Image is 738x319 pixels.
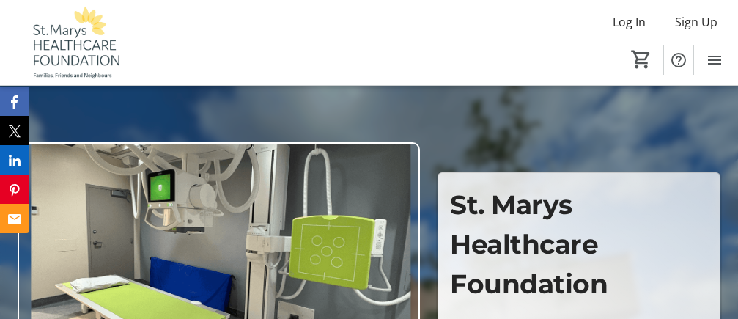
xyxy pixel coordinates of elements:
[9,6,139,79] img: St. Marys Healthcare Foundation's Logo
[628,46,654,73] button: Cart
[675,13,717,31] span: Sign Up
[700,45,729,75] button: Menu
[601,10,657,34] button: Log In
[663,10,729,34] button: Sign Up
[450,188,608,300] span: St. Marys Healthcare Foundation
[613,13,646,31] span: Log In
[664,45,693,75] button: Help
